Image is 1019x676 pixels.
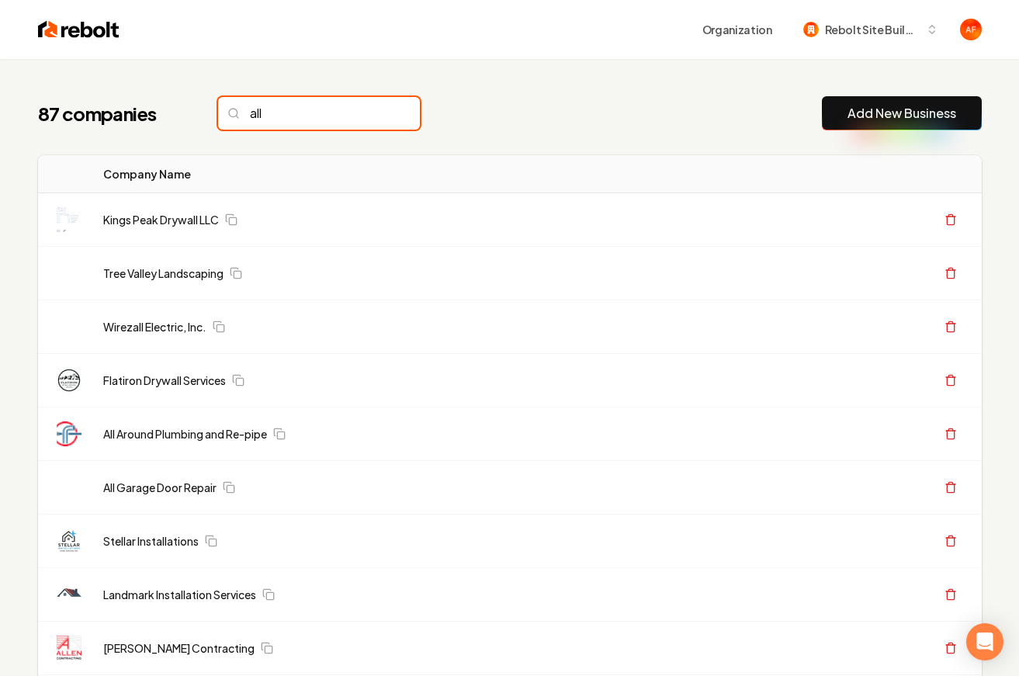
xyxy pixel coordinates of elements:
a: Landmark Installation Services [103,587,256,602]
img: Avan Fahimi [960,19,982,40]
button: Add New Business [822,96,982,130]
a: Add New Business [847,104,956,123]
div: Open Intercom Messenger [966,623,1003,660]
a: All Around Plumbing and Re-pipe [103,426,267,442]
h1: 87 companies [38,101,187,126]
img: Flatiron Drywall Services logo [57,368,81,393]
span: Rebolt Site Builder [825,22,920,38]
a: Tree Valley Landscaping [103,265,224,281]
input: Search... [218,97,420,130]
a: All Garage Door Repair [103,480,217,495]
a: Kings Peak Drywall LLC [103,212,219,227]
img: Stellar Installations logo [57,529,81,553]
img: Landmark Installation Services logo [57,582,81,607]
img: Rebolt Site Builder [803,22,819,37]
img: Rebolt Logo [38,19,120,40]
a: Flatiron Drywall Services [103,373,226,388]
button: Open user button [960,19,982,40]
th: Company Name [91,155,718,193]
a: Stellar Installations [103,533,199,549]
img: Kings Peak Drywall LLC logo [57,207,81,232]
img: Allen Contracting logo [57,636,81,660]
img: All Around Plumbing and Re-pipe logo [57,421,81,446]
a: Wirezall Electric, Inc. [103,319,206,335]
button: Organization [693,16,782,43]
a: [PERSON_NAME] Contracting [103,640,255,656]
